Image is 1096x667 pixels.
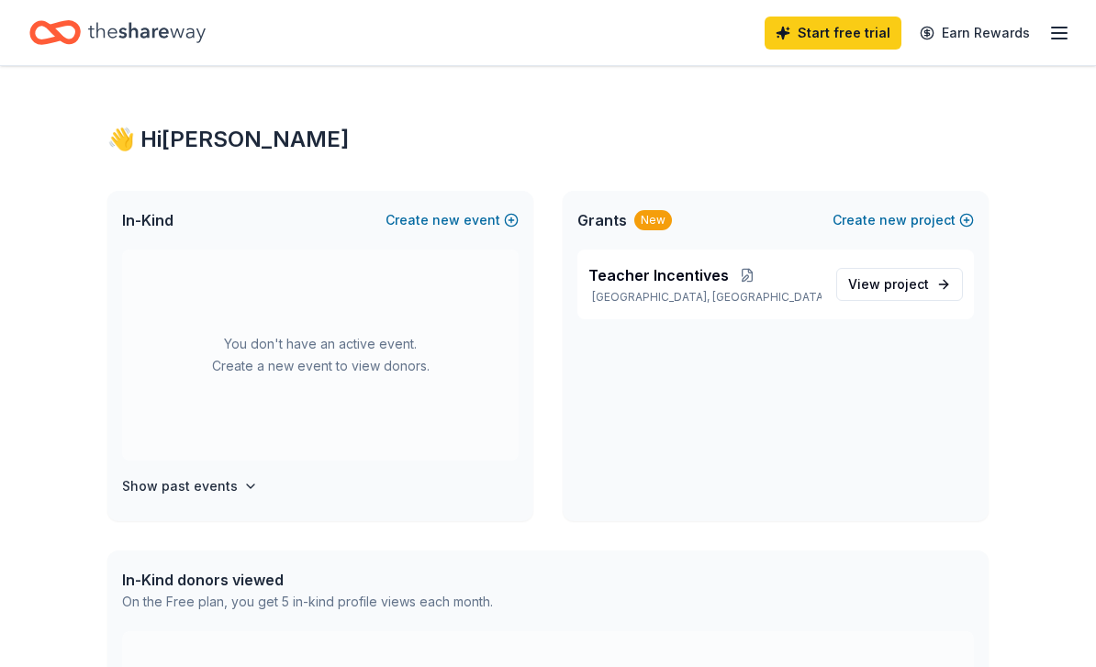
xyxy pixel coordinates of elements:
div: You don't have an active event. Create a new event to view donors. [122,250,519,461]
span: In-Kind [122,209,173,231]
h4: Show past events [122,475,238,497]
span: Grants [577,209,627,231]
a: Home [29,11,206,54]
a: View project [836,268,963,301]
div: New [634,210,672,230]
div: On the Free plan, you get 5 in-kind profile views each month. [122,591,493,613]
span: new [879,209,907,231]
button: Createnewevent [386,209,519,231]
span: Teacher Incentives [588,264,729,286]
button: Show past events [122,475,258,497]
a: Start free trial [765,17,901,50]
span: project [884,276,929,292]
span: View [848,273,929,295]
p: [GEOGRAPHIC_DATA], [GEOGRAPHIC_DATA] [588,290,822,305]
button: Createnewproject [833,209,974,231]
div: In-Kind donors viewed [122,569,493,591]
div: 👋 Hi [PERSON_NAME] [107,125,989,154]
span: new [432,209,460,231]
a: Earn Rewards [909,17,1041,50]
